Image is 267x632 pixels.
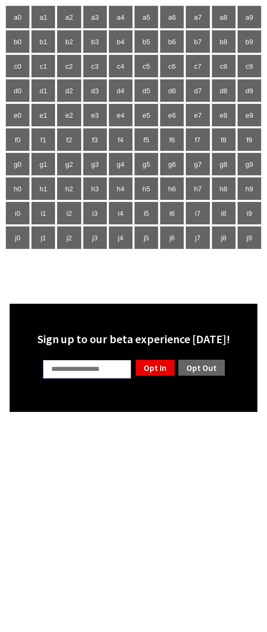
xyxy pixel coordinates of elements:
td: g0 [5,152,30,176]
td: j5 [134,226,159,249]
td: a5 [134,5,159,29]
td: d2 [57,79,81,102]
td: d6 [160,79,184,102]
td: b8 [211,30,236,53]
td: a8 [211,5,236,29]
td: b3 [83,30,107,53]
td: f7 [185,128,210,151]
td: b6 [160,30,184,53]
a: Opt In [135,359,176,377]
td: a2 [57,5,81,29]
td: j4 [108,226,133,249]
td: b7 [185,30,210,53]
td: h9 [237,177,262,200]
td: c6 [160,54,184,78]
td: h0 [5,177,30,200]
td: g1 [31,152,56,176]
td: e6 [160,103,184,127]
td: f2 [57,128,81,151]
td: a6 [160,5,184,29]
td: i6 [160,201,184,225]
td: f0 [5,128,30,151]
td: i3 [83,201,107,225]
td: j0 [5,226,30,249]
td: g6 [160,152,184,176]
div: Sign up to our beta experience [DATE]! [16,331,251,346]
td: e7 [185,103,210,127]
td: j3 [83,226,107,249]
td: e5 [134,103,159,127]
td: d9 [237,79,262,102]
td: c8 [211,54,236,78]
td: g7 [185,152,210,176]
td: g5 [134,152,159,176]
td: i7 [185,201,210,225]
td: b0 [5,30,30,53]
td: j2 [57,226,81,249]
td: e1 [31,103,56,127]
td: b9 [237,30,262,53]
td: a3 [83,5,107,29]
td: h5 [134,177,159,200]
td: h3 [83,177,107,200]
td: c7 [185,54,210,78]
td: e9 [237,103,262,127]
td: e2 [57,103,81,127]
td: i4 [108,201,133,225]
td: c5 [134,54,159,78]
td: f4 [108,128,133,151]
td: g8 [211,152,236,176]
td: f1 [31,128,56,151]
td: i2 [57,201,81,225]
td: j8 [211,226,236,249]
td: g4 [108,152,133,176]
td: d0 [5,79,30,102]
td: a1 [31,5,56,29]
a: Opt Out [177,359,226,377]
td: h7 [185,177,210,200]
td: i9 [237,201,262,225]
td: h2 [57,177,81,200]
td: d3 [83,79,107,102]
td: g2 [57,152,81,176]
td: d4 [108,79,133,102]
td: c3 [83,54,107,78]
td: c9 [237,54,262,78]
td: h4 [108,177,133,200]
td: d7 [185,79,210,102]
td: b4 [108,30,133,53]
td: f8 [211,128,236,151]
td: c4 [108,54,133,78]
td: h1 [31,177,56,200]
td: e0 [5,103,30,127]
td: d8 [211,79,236,102]
td: j7 [185,226,210,249]
td: g3 [83,152,107,176]
td: j9 [237,226,262,249]
td: j1 [31,226,56,249]
td: c1 [31,54,56,78]
td: d5 [134,79,159,102]
td: b1 [31,30,56,53]
td: d1 [31,79,56,102]
td: f9 [237,128,262,151]
td: e3 [83,103,107,127]
td: i1 [31,201,56,225]
td: b5 [134,30,159,53]
td: f3 [83,128,107,151]
td: i8 [211,201,236,225]
td: a0 [5,5,30,29]
td: e8 [211,103,236,127]
td: h8 [211,177,236,200]
td: j6 [160,226,184,249]
td: i0 [5,201,30,225]
td: g9 [237,152,262,176]
td: h6 [160,177,184,200]
td: a9 [237,5,262,29]
td: c0 [5,54,30,78]
td: a4 [108,5,133,29]
td: i5 [134,201,159,225]
td: c2 [57,54,81,78]
td: f5 [134,128,159,151]
td: b2 [57,30,81,53]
